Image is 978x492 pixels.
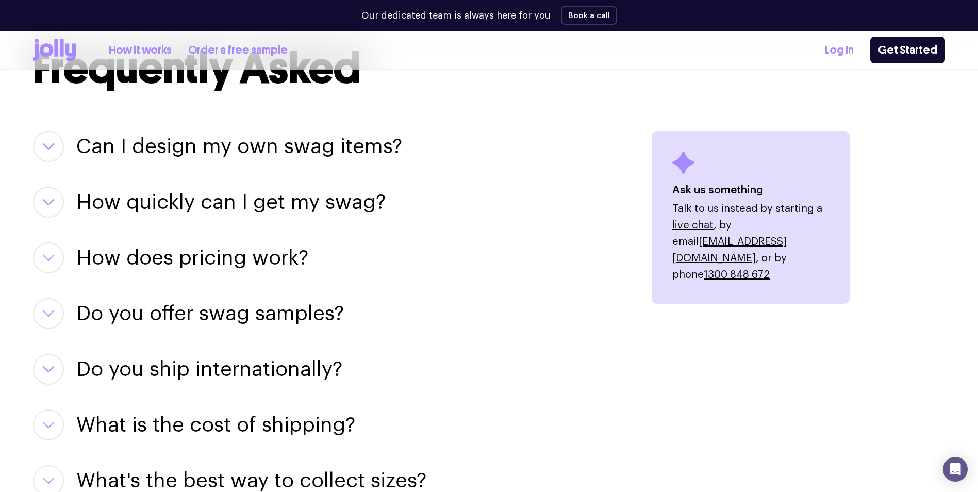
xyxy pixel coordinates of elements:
button: How does pricing work? [76,242,308,273]
a: [EMAIL_ADDRESS][DOMAIN_NAME] [672,237,787,264]
a: Order a free sample [188,42,288,59]
button: Can I design my own swag items? [76,131,402,162]
h2: Frequently Asked [33,46,945,90]
h4: Ask us something [672,182,829,199]
a: Get Started [870,37,945,63]
div: Open Intercom Messenger [943,457,968,482]
p: Our dedicated team is always here for you [361,9,551,23]
button: live chat [672,217,714,234]
button: Do you offer swag samples? [76,298,344,329]
p: Talk to us instead by starting a , by email , or by phone [672,201,829,283]
a: Log In [825,42,854,59]
a: How it works [109,42,172,59]
button: What is the cost of shipping? [76,409,355,440]
button: How quickly can I get my swag? [76,187,386,218]
a: 1300 848 672 [704,270,770,280]
button: Book a call [561,6,617,25]
button: Do you ship internationally? [76,354,342,385]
